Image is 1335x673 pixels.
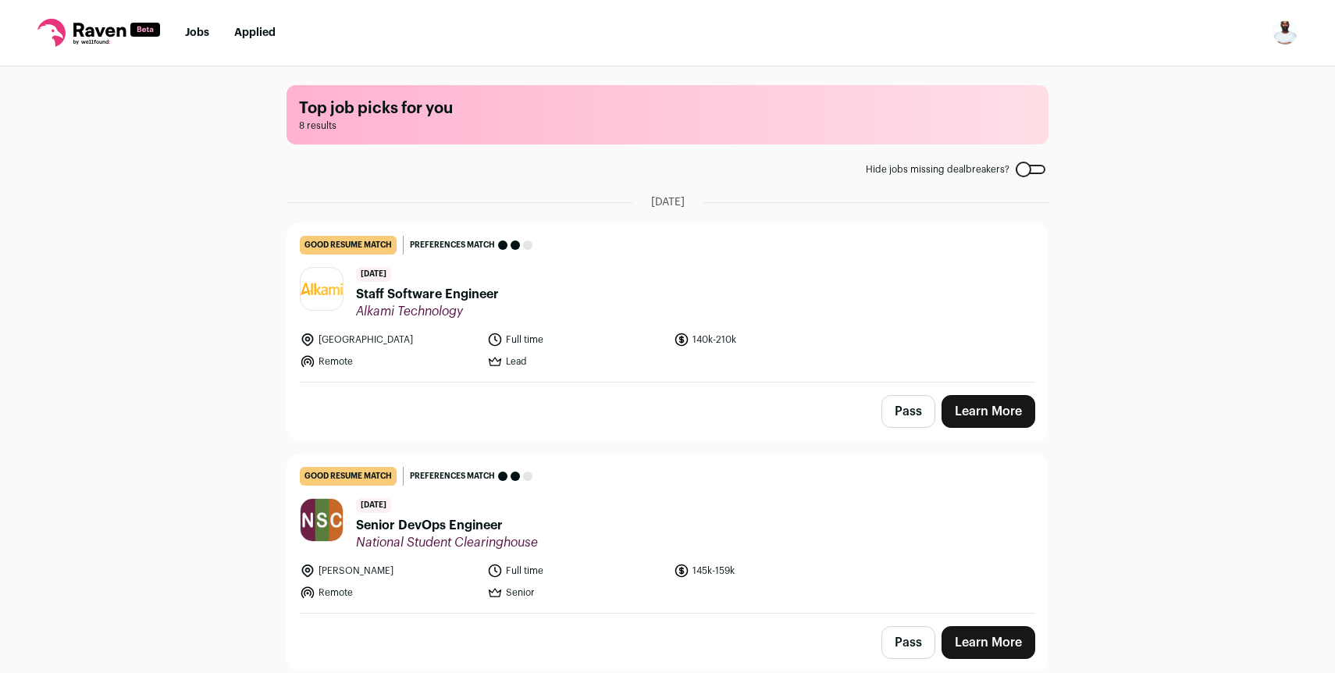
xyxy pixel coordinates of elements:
span: [DATE] [356,267,391,282]
a: Applied [234,27,276,38]
span: Preferences match [410,468,495,484]
button: Pass [881,395,935,428]
a: Learn More [942,626,1035,659]
li: 145k-159k [674,563,852,579]
li: Remote [300,354,478,369]
span: Senior DevOps Engineer [356,516,538,535]
span: [DATE] [651,194,685,210]
img: f1b8c15490df48779251a061ac6a886cc04e5826e54af224816b25032d06cef3.jpg [301,499,343,541]
span: Alkami Technology [356,304,499,319]
div: good resume match [300,467,397,486]
span: Preferences match [410,237,495,253]
li: 140k-210k [674,332,852,347]
span: Hide jobs missing dealbreakers? [866,163,1009,176]
button: Open dropdown [1273,20,1298,45]
li: Full time [487,332,665,347]
img: c845aac2789c1b30fdc3eb4176dac537391df06ed23acd8e89f60a323ad6dbd0.png [301,283,343,295]
div: good resume match [300,236,397,255]
img: 3000970-medium_jpg [1273,20,1298,45]
button: Pass [881,626,935,659]
span: National Student Clearinghouse [356,535,538,550]
span: 8 results [299,119,1036,132]
li: Remote [300,585,478,600]
a: Jobs [185,27,209,38]
li: [GEOGRAPHIC_DATA] [300,332,478,347]
li: Lead [487,354,665,369]
a: Learn More [942,395,1035,428]
h1: Top job picks for you [299,98,1036,119]
a: good resume match Preferences match [DATE] Senior DevOps Engineer National Student Clearinghouse ... [287,454,1048,613]
li: Senior [487,585,665,600]
span: [DATE] [356,498,391,513]
li: [PERSON_NAME] [300,563,478,579]
span: Staff Software Engineer [356,285,499,304]
li: Full time [487,563,665,579]
a: good resume match Preferences match [DATE] Staff Software Engineer Alkami Technology [GEOGRAPHIC_... [287,223,1048,382]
